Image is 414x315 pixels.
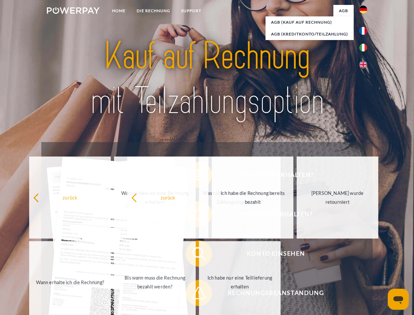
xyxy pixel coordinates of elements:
a: AGB (Kauf auf Rechnung) [266,16,354,28]
div: Wann erhalte ich die Rechnung? [33,278,107,286]
img: de [359,6,367,13]
img: title-powerpay_de.svg [63,31,351,126]
div: zurück [131,193,205,202]
img: fr [359,27,367,35]
div: Warum habe ich eine Rechnung erhalten? [118,189,192,206]
a: SUPPORT [176,5,207,17]
div: Ich habe nur eine Teillieferung erhalten [203,273,277,291]
div: [PERSON_NAME] wurde retourniert [301,189,374,206]
img: en [359,61,367,69]
a: DIE RECHNUNG [131,5,176,17]
div: Ich habe die Rechnung bereits bezahlt [216,189,289,206]
img: logo-powerpay-white.svg [47,7,100,14]
iframe: Schaltfläche zum Öffnen des Messaging-Fensters [388,289,409,310]
div: Bis wann muss die Rechnung bezahlt werden? [118,273,192,291]
a: agb [333,5,354,17]
div: zurück [33,193,107,202]
a: AGB (Kreditkonto/Teilzahlung) [266,28,354,40]
img: it [359,44,367,52]
a: Home [107,5,131,17]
